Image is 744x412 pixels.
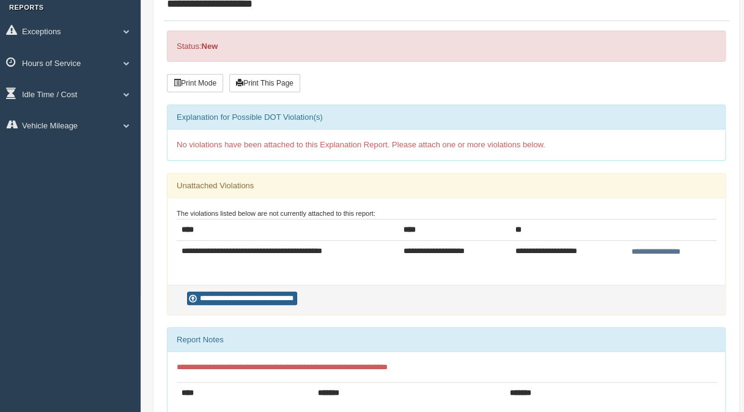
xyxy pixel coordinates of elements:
[229,74,300,92] button: Print This Page
[167,74,223,92] button: Print Mode
[168,105,725,130] div: Explanation for Possible DOT Violation(s)
[201,42,218,51] strong: New
[168,328,725,352] div: Report Notes
[177,210,375,217] small: The violations listed below are not currently attached to this report:
[167,31,726,62] div: Status:
[168,174,725,198] div: Unattached Violations
[177,140,545,149] span: No violations have been attached to this Explanation Report. Please attach one or more violations...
